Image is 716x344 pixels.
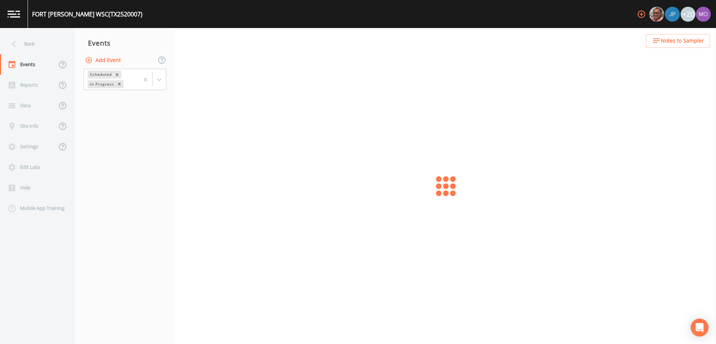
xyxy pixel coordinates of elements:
[113,71,121,78] div: Remove Scheduled
[84,53,124,67] button: Add Event
[32,10,142,19] div: FORT [PERSON_NAME] WSC (TX2520007)
[665,7,680,22] div: Joshua gere Paul
[696,7,711,22] img: 4e251478aba98ce068fb7eae8f78b90c
[7,10,20,18] img: logo
[646,34,710,48] button: Notes to Sampler
[649,7,665,22] div: Mike Franklin
[691,319,709,337] div: Open Intercom Messenger
[115,80,123,88] div: Remove In Progress
[88,80,115,88] div: In Progress
[75,34,175,52] div: Events
[88,71,113,78] div: Scheduled
[649,7,664,22] img: e2d790fa78825a4bb76dcb6ab311d44c
[665,7,680,22] img: 41241ef155101aa6d92a04480b0d0000
[681,7,695,22] div: +20
[661,36,704,46] span: Notes to Sampler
